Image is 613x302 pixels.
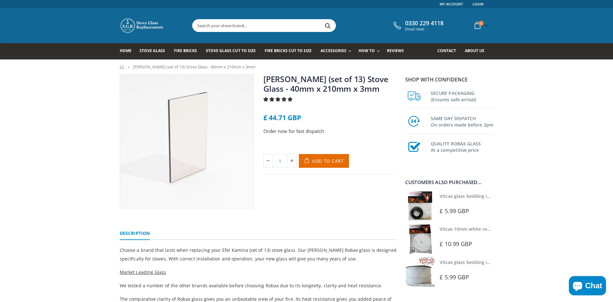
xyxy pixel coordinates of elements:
[321,19,335,32] button: Search
[440,207,469,215] span: £ 5.99 GBP
[440,193,559,199] a: Vitcas glass bedding in tape - 2mm x 10mm x 2 meters
[263,128,397,135] p: Order now for fast dispatch
[265,43,316,59] a: Fire Bricks Cut To Size
[120,48,132,53] span: Home
[387,48,404,53] span: Reviews
[437,43,461,59] a: Contact
[120,65,125,69] a: Home
[440,226,565,232] a: Vitcas 10mm white rope kit - includes rope seal and glue!
[206,43,260,59] a: Stove Glass Cut To Size
[405,224,435,254] img: Vitcas white rope, glue and gloves kit 10mm
[193,19,407,32] input: Search your stove brand...
[133,64,255,70] span: [PERSON_NAME] (set of 13) Stove Glass - 40mm x 210mm x 3mm
[405,27,443,31] span: (local rate)
[479,21,484,26] span: 0
[465,48,484,53] span: About us
[263,113,301,122] span: £ 44.71 GBP
[120,269,166,275] span: Market Leading Glass
[312,158,344,164] span: Add to Cart
[567,276,608,297] inbox-online-store-chat: Shopify online store chat
[174,43,202,59] a: Fire Bricks
[405,257,435,287] img: Vitcas stove glass bedding in tape
[120,247,397,262] span: Choose a brand that lasts when replacing your Efel Kamina (set of 13) stove glass. Our [PERSON_NA...
[465,43,489,59] a: About us
[206,48,255,53] span: Stove Glass Cut To Size
[440,273,469,281] span: £ 5.99 GBP
[405,191,435,221] img: Vitcas stove glass bedding in tape
[437,48,456,53] span: Contact
[431,89,493,103] h3: SECURE PACKAGING (Ensures safe arrival)
[120,74,254,208] img: verticalrecangularstoveglass_c9eaa45c-b774-4f31-8ad5-23a086a875f7_800x_crop_center.webp
[299,154,349,168] button: Add to Cart
[359,48,375,53] span: How To
[472,19,489,32] a: 0
[140,43,170,59] a: Stove Glass
[440,240,472,248] span: £ 10.99 GBP
[263,74,388,94] a: [PERSON_NAME] (set of 13) Stove Glass - 40mm x 210mm x 3mm
[405,180,493,185] div: Customers also purchased...
[120,283,382,289] span: We tested a number of the other brands available before choosing Robax due to its longevity, clar...
[440,259,575,265] a: Vitcas glass bedding in tape - 2mm x 15mm x 2 meters (White)
[120,43,136,59] a: Home
[359,43,383,59] a: How To
[321,48,346,53] span: Accessories
[431,114,493,128] h3: SAME DAY DISPATCH On orders made before 2pm
[263,96,294,102] span: 5.00 stars
[321,43,354,59] a: Accessories
[405,20,443,27] span: 0330 229 4118
[140,48,165,53] span: Stove Glass
[392,20,443,31] a: 0330 229 4118 (local rate)
[431,139,493,153] h3: QUALITY ROBAX GLASS At a competitive price
[120,18,164,34] img: Stove Glass Replacement
[174,48,197,53] span: Fire Bricks
[387,43,409,59] a: Reviews
[120,227,150,240] a: Description
[265,48,312,53] span: Fire Bricks Cut To Size
[405,76,493,83] p: Shop with confidence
